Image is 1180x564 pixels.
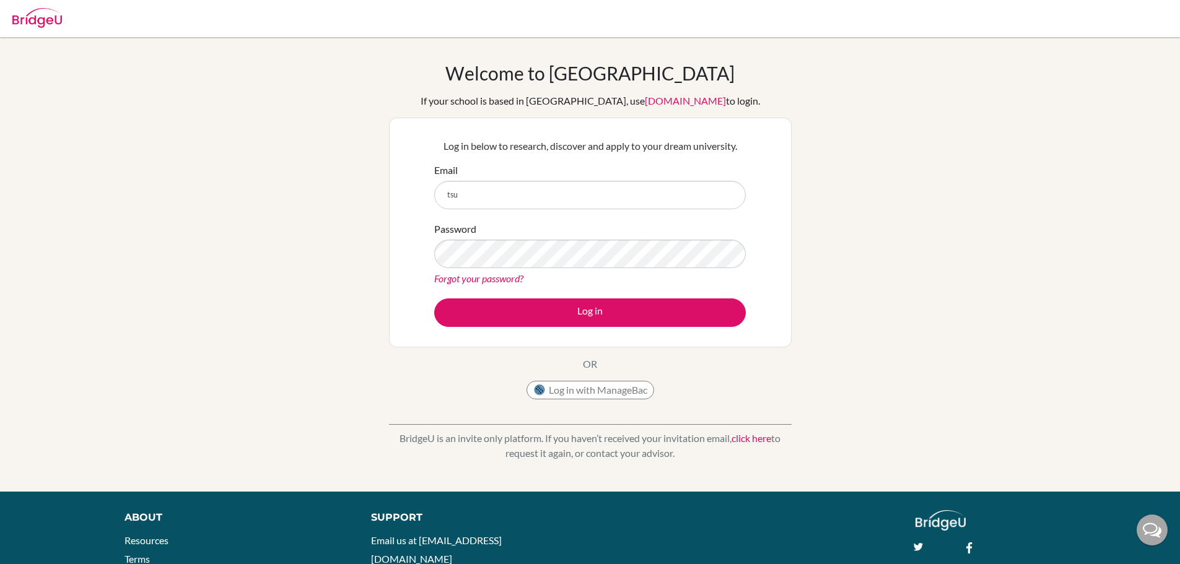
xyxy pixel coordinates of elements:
[12,8,62,28] img: Bridge-U
[125,534,168,546] a: Resources
[434,222,476,236] label: Password
[916,510,966,531] img: logo_white@2x-f4f0deed5e89b7ecb1c2cc34c3e3d731f90f0f143d5ea2071677605dd97b5244.png
[445,62,735,84] h1: Welcome to [GEOGRAPHIC_DATA]
[583,357,597,371] p: OR
[434,272,523,284] a: Forgot your password?
[434,163,458,178] label: Email
[371,510,575,525] div: Support
[645,95,726,106] a: [DOMAIN_NAME]
[434,298,746,327] button: Log in
[389,431,792,461] p: BridgeU is an invite only platform. If you haven’t received your invitation email, to request it ...
[434,139,746,154] p: Log in below to research, discover and apply to your dream university.
[732,432,771,444] a: click here
[421,93,760,108] div: If your school is based in [GEOGRAPHIC_DATA], use to login.
[527,381,654,399] button: Log in with ManageBac
[125,510,343,525] div: About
